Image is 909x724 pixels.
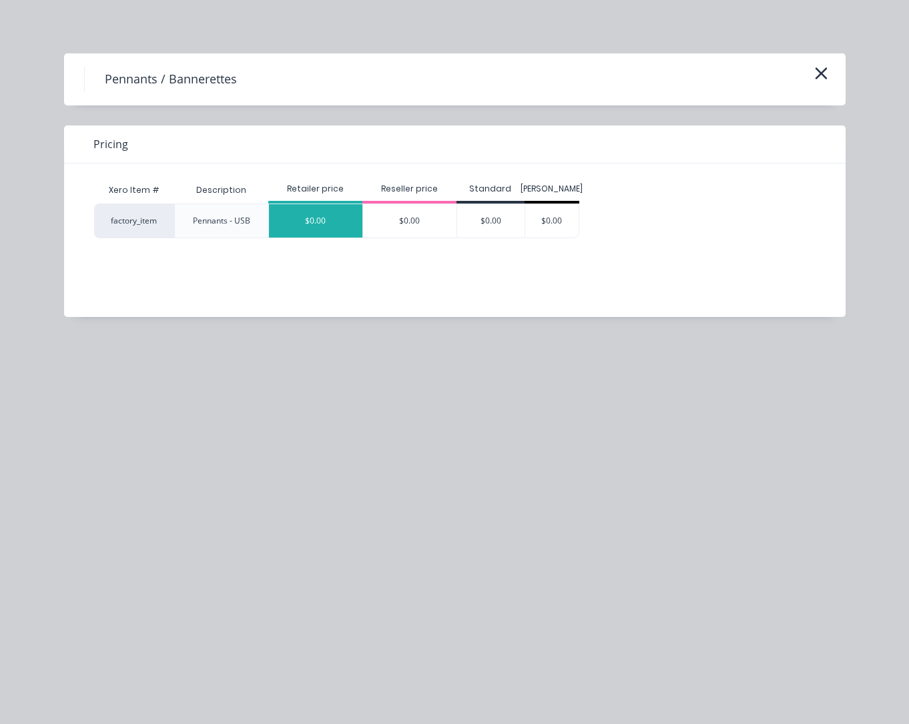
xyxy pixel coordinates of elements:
[186,173,257,207] div: Description
[84,67,257,92] h4: Pennants / Bannerettes
[457,204,525,238] div: $0.00
[362,183,457,195] div: Reseller price
[93,136,128,152] span: Pricing
[363,204,457,238] div: $0.00
[193,215,250,227] div: Pennants - USB
[269,204,362,238] div: $0.00
[457,183,525,195] div: Standard
[525,204,579,238] div: $0.00
[94,204,174,238] div: factory_item
[525,183,580,195] div: [PERSON_NAME]
[268,183,362,195] div: Retailer price
[94,177,174,204] div: Xero Item #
